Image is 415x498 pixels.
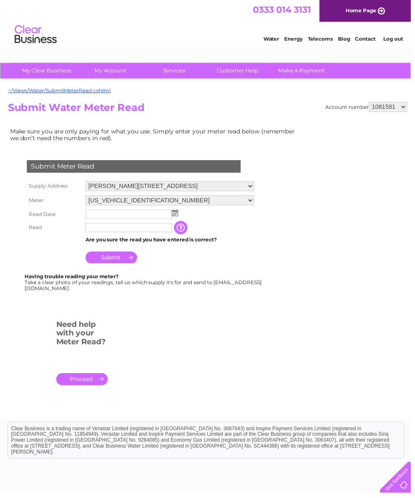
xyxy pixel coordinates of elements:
[266,36,282,42] a: Water
[57,377,109,389] a: .
[387,36,407,42] a: Log out
[25,276,120,282] b: Having trouble reading your meter?
[359,36,379,42] a: Contact
[8,103,411,119] h2: Submit Water Meter Read
[8,5,408,41] div: Clear Business is a trading name of Verastar Limited (registered in [GEOGRAPHIC_DATA] No. 3667643...
[205,64,275,79] a: Customer Help
[84,237,259,248] td: Are you sure the read you have entered is correct?
[287,36,306,42] a: Energy
[270,64,340,79] a: Make A Payment
[25,181,84,195] th: Supply Address
[341,36,354,42] a: Blog
[14,22,58,48] img: logo.png
[8,127,304,145] td: Make sure you are only paying for what you use. Simply enter your meter read below (remember we d...
[25,223,84,237] th: Read
[25,195,84,210] th: Meter
[25,210,84,223] th: Read Date
[176,223,191,237] input: Information
[311,36,336,42] a: Telecoms
[141,64,211,79] a: Services
[8,88,112,94] a: ~/Views/Water/SubmitMeterRead.cshtml
[27,162,243,174] div: Submit Meter Read
[77,64,147,79] a: My Account
[174,212,180,219] img: ...
[57,322,109,354] h3: Need help with your Meter Read?
[255,4,314,15] a: 0333 014 3131
[25,277,266,294] div: Take a clear photo of your readings, tell us which supply it's for and send to [EMAIL_ADDRESS][DO...
[12,64,82,79] a: My Clear Business
[86,254,138,266] input: Submit
[329,103,411,113] div: Account number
